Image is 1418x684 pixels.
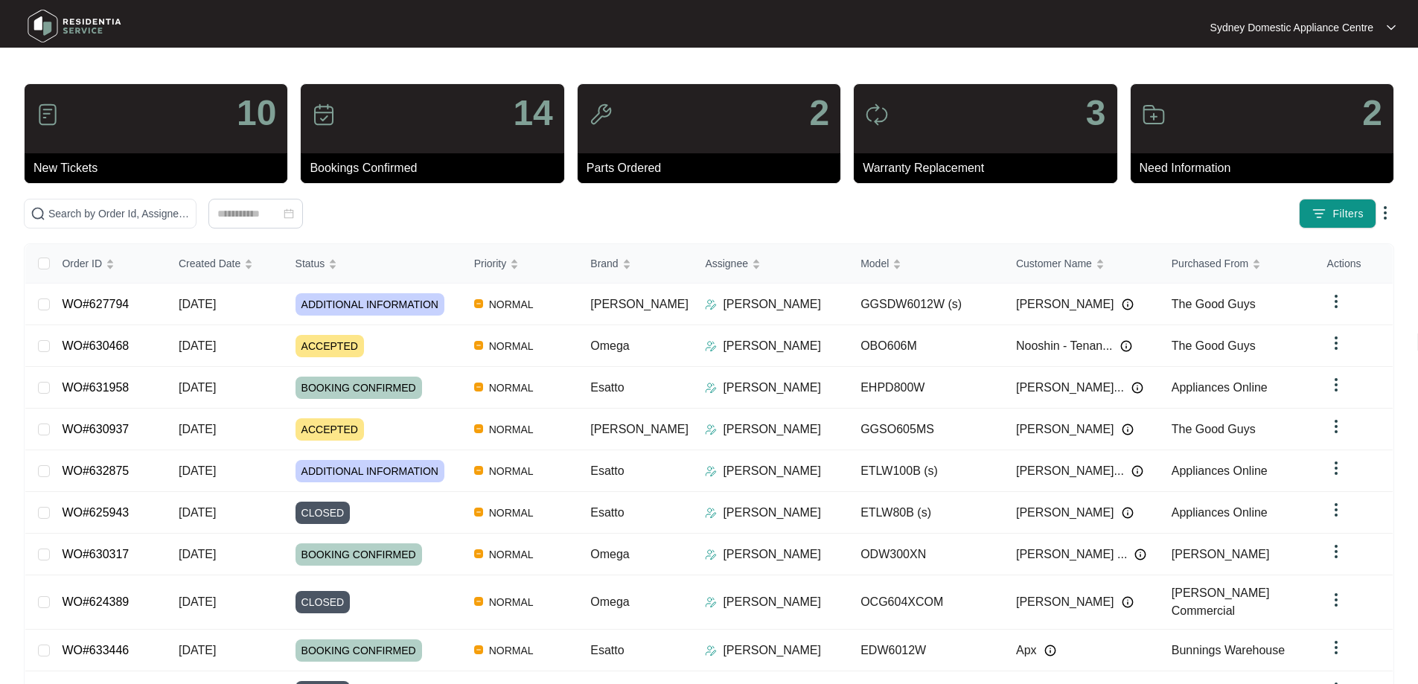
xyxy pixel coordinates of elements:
span: The Good Guys [1172,298,1256,310]
p: Need Information [1140,159,1393,177]
th: Model [849,244,1004,284]
th: Priority [462,244,579,284]
span: Omega [590,339,629,352]
span: Brand [590,255,618,272]
span: Status [296,255,325,272]
img: dropdown arrow [1327,293,1345,310]
span: NORMAL [483,593,540,611]
img: filter icon [1312,206,1326,221]
span: [PERSON_NAME]... [1016,379,1124,397]
td: OBO606M [849,325,1004,367]
img: Assigner Icon [705,382,717,394]
a: WO#632875 [62,464,129,477]
td: EHPD800W [849,367,1004,409]
span: Appliances Online [1172,464,1268,477]
img: Vercel Logo [474,597,483,606]
img: icon [1142,103,1166,127]
p: 14 [513,95,552,131]
span: BOOKING CONFIRMED [296,377,422,399]
a: WO#630468 [62,339,129,352]
span: NORMAL [483,462,540,480]
span: Created Date [179,255,240,272]
span: [DATE] [179,339,216,352]
th: Order ID [50,244,167,284]
img: icon [589,103,613,127]
img: Info icon [1122,298,1134,310]
p: Parts Ordered [587,159,840,177]
td: OCG604XCOM [849,575,1004,630]
span: Order ID [62,255,102,272]
span: [DATE] [179,423,216,435]
th: Created Date [167,244,284,284]
th: Customer Name [1004,244,1160,284]
p: [PERSON_NAME] [723,462,821,480]
p: 10 [237,95,276,131]
span: NORMAL [483,642,540,659]
p: Bookings Confirmed [310,159,563,177]
img: Info icon [1044,645,1056,656]
p: [PERSON_NAME] [723,504,821,522]
img: dropdown arrow [1327,334,1345,352]
img: Assigner Icon [705,423,717,435]
img: icon [865,103,889,127]
img: Assigner Icon [705,645,717,656]
img: Assigner Icon [705,298,717,310]
img: dropdown arrow [1376,204,1394,222]
span: [DATE] [179,548,216,560]
span: Customer Name [1016,255,1092,272]
span: CLOSED [296,502,351,524]
span: Apx [1016,642,1037,659]
p: 2 [1362,95,1382,131]
span: Esatto [590,644,624,656]
p: [PERSON_NAME] [723,642,821,659]
img: Vercel Logo [474,549,483,558]
img: dropdown arrow [1327,591,1345,609]
th: Status [284,244,462,284]
img: Info icon [1122,507,1134,519]
span: BOOKING CONFIRMED [296,639,422,662]
span: [PERSON_NAME] [1016,295,1114,313]
span: Appliances Online [1172,506,1268,519]
img: Info icon [1131,465,1143,477]
span: NORMAL [483,504,540,522]
img: Info icon [1131,382,1143,394]
a: WO#630317 [62,548,129,560]
th: Brand [578,244,693,284]
img: Vercel Logo [474,645,483,654]
img: icon [312,103,336,127]
img: icon [36,103,60,127]
img: Assigner Icon [705,340,717,352]
span: [DATE] [179,644,216,656]
img: Info icon [1122,596,1134,608]
a: WO#627794 [62,298,129,310]
span: [PERSON_NAME] [1016,421,1114,438]
img: Vercel Logo [474,424,483,433]
span: Appliances Online [1172,381,1268,394]
td: ETLW100B (s) [849,450,1004,492]
span: ACCEPTED [296,335,364,357]
img: dropdown arrow [1327,418,1345,435]
span: BOOKING CONFIRMED [296,543,422,566]
img: search-icon [31,206,45,221]
p: New Tickets [33,159,287,177]
a: WO#633446 [62,644,129,656]
img: dropdown arrow [1327,639,1345,656]
img: dropdown arrow [1327,459,1345,477]
span: Assignee [705,255,748,272]
span: Filters [1332,206,1364,222]
p: [PERSON_NAME] [723,546,821,563]
a: WO#630937 [62,423,129,435]
th: Purchased From [1160,244,1315,284]
span: ACCEPTED [296,418,364,441]
img: Assigner Icon [705,507,717,519]
span: [DATE] [179,381,216,394]
span: [DATE] [179,298,216,310]
img: residentia service logo [22,4,127,48]
a: WO#631958 [62,381,129,394]
p: Sydney Domestic Appliance Centre [1210,20,1373,35]
p: 3 [1086,95,1106,131]
p: Warranty Replacement [863,159,1117,177]
input: Search by Order Id, Assignee Name, Customer Name, Brand and Model [48,205,190,222]
img: dropdown arrow [1387,24,1396,31]
a: WO#624389 [62,595,129,608]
